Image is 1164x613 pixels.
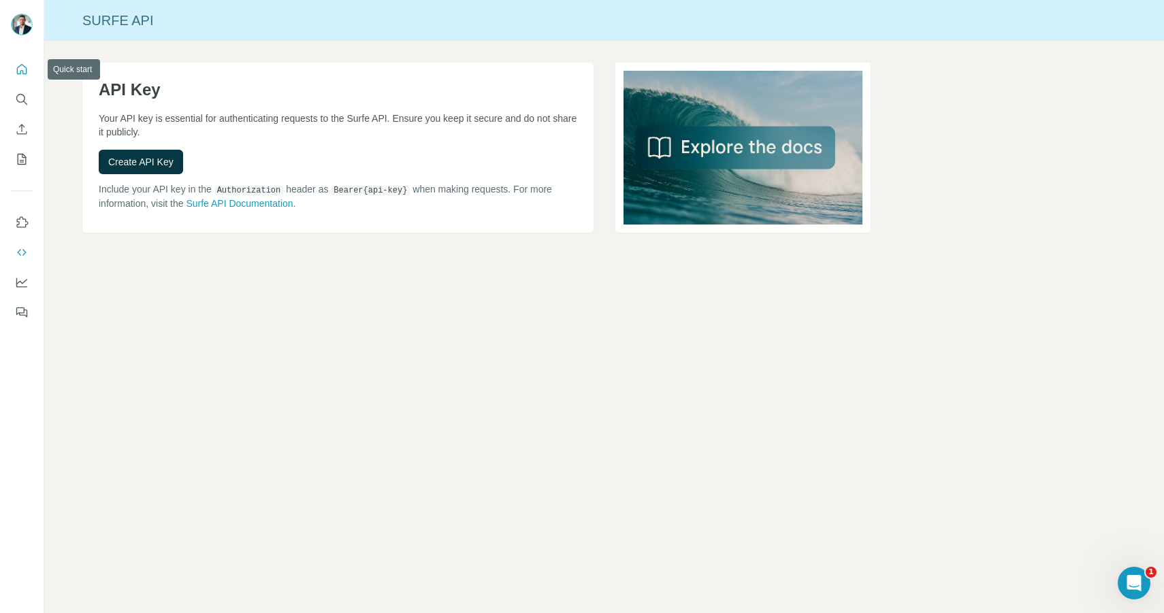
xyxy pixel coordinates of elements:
[11,210,33,235] button: Use Surfe on LinkedIn
[1118,567,1150,599] iframe: Intercom live chat
[186,198,293,209] a: Surfe API Documentation
[99,79,577,101] h1: API Key
[11,117,33,142] button: Enrich CSV
[11,14,33,35] img: Avatar
[44,11,1164,30] div: Surfe API
[11,87,33,112] button: Search
[99,150,183,174] button: Create API Key
[11,147,33,171] button: My lists
[11,57,33,82] button: Quick start
[214,186,284,195] code: Authorization
[11,300,33,325] button: Feedback
[11,270,33,295] button: Dashboard
[1146,567,1157,578] span: 1
[331,186,410,195] code: Bearer {api-key}
[11,240,33,265] button: Use Surfe API
[108,155,174,169] span: Create API Key
[99,182,577,210] p: Include your API key in the header as when making requests. For more information, visit the .
[99,112,577,139] p: Your API key is essential for authenticating requests to the Surfe API. Ensure you keep it secure...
